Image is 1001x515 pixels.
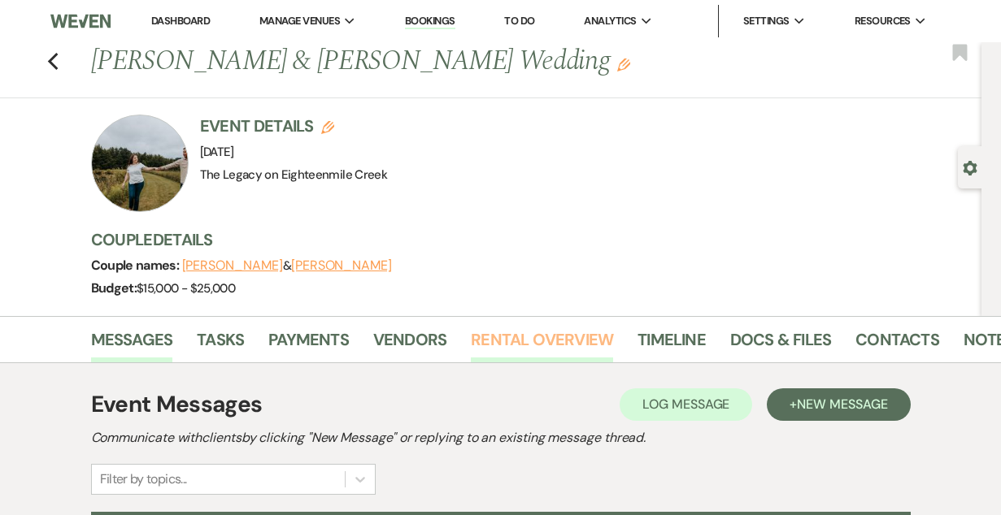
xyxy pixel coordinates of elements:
[91,387,263,422] h1: Event Messages
[182,257,392,274] span: &
[182,259,283,272] button: [PERSON_NAME]
[197,327,244,362] a: Tasks
[91,428,911,448] h2: Communicate with clients by clicking "New Message" or replying to an existing message thread.
[91,257,182,274] span: Couple names:
[100,470,187,489] div: Filter by topics...
[91,228,965,251] h3: Couple Details
[963,159,977,175] button: Open lead details
[268,327,349,362] a: Payments
[151,14,210,28] a: Dashboard
[405,14,455,29] a: Bookings
[91,279,137,296] span: Budget:
[200,115,388,137] h3: Event Details
[638,327,706,362] a: Timeline
[259,13,340,29] span: Manage Venues
[855,327,939,362] a: Contacts
[471,327,613,362] a: Rental Overview
[200,144,234,160] span: [DATE]
[373,327,446,362] a: Vendors
[730,327,831,362] a: Docs & Files
[642,396,729,413] span: Log Message
[291,259,392,272] button: [PERSON_NAME]
[137,280,235,296] span: $15,000 - $25,000
[91,327,173,362] a: Messages
[797,396,887,413] span: New Message
[584,13,636,29] span: Analytics
[200,167,388,183] span: The Legacy on Eighteenmile Creek
[91,42,797,81] h1: [PERSON_NAME] & [PERSON_NAME] Wedding
[617,57,630,71] button: Edit
[855,13,911,29] span: Resources
[767,388,910,421] button: +New Message
[620,388,752,421] button: Log Message
[743,13,790,29] span: Settings
[504,14,534,28] a: To Do
[50,4,111,38] img: Weven Logo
